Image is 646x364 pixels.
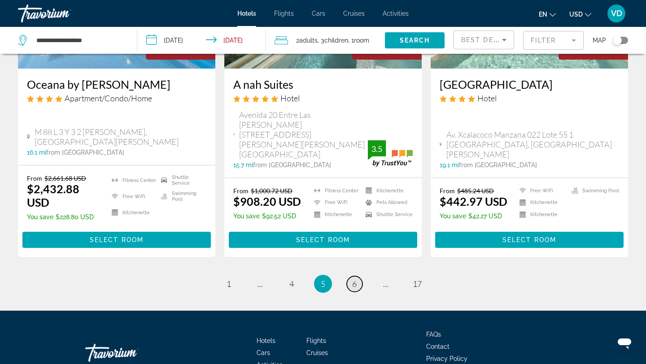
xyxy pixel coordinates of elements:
span: Adults [299,37,318,44]
a: Hotels [237,10,256,17]
li: Shuttle Service [157,174,206,186]
a: Flights [274,10,294,17]
span: Apartment/Condo/Home [65,93,152,103]
li: Kitchenette [310,211,361,218]
span: , 3 [318,34,348,47]
p: $92.52 USD [233,212,301,220]
span: 2 [296,34,318,47]
span: from [GEOGRAPHIC_DATA] [459,161,537,169]
span: 17 [413,279,422,289]
ins: $2,432.88 USD [27,182,79,209]
ins: $908.20 USD [233,195,301,208]
a: Cruises [306,349,328,356]
button: Search [385,32,445,48]
span: 15.7 mi [233,161,253,169]
li: Fitness Center [107,174,157,186]
span: Av. Xcalacoco Manzana 022 Lote 55 1 [GEOGRAPHIC_DATA], [GEOGRAPHIC_DATA][PERSON_NAME] [446,130,619,159]
div: 3.5 [368,143,386,154]
span: ... [258,279,263,289]
button: Check-in date: Oct 8, 2025 Check-out date: Oct 15, 2025 [137,27,266,54]
span: Hotel [280,93,300,103]
span: 16.1 mi [27,149,46,156]
span: Cars [312,10,325,17]
button: Travelers: 2 adults, 3 children [266,27,385,54]
a: Privacy Policy [426,355,467,362]
a: [GEOGRAPHIC_DATA] [440,78,619,91]
span: FAQs [426,331,441,338]
span: Children [324,37,348,44]
span: From [233,187,249,195]
del: $2,661.68 USD [44,174,86,182]
span: ... [383,279,388,289]
li: Free WiFi [107,191,157,202]
a: Cruises [343,10,365,17]
li: Kitchenette [107,207,157,218]
a: Cars [257,349,270,356]
span: 1 [227,279,231,289]
span: From [27,174,42,182]
span: Search [400,37,430,44]
span: M 88 L 3 Y 3 2 [PERSON_NAME], [GEOGRAPHIC_DATA][PERSON_NAME] [35,127,206,147]
a: Select Room [22,234,211,243]
span: You save [27,213,53,221]
a: Flights [306,337,326,344]
a: Contact [426,343,450,350]
button: Filter [523,30,584,50]
span: You save [233,212,260,220]
span: 19.1 mi [440,161,459,169]
iframe: Button to launch messaging window [610,328,639,357]
div: 4 star Hotel [440,93,619,103]
button: Change currency [569,8,591,21]
button: Toggle map [606,36,628,44]
li: Shuttle Service [361,211,413,218]
span: Select Room [502,236,556,243]
span: Room [354,37,369,44]
div: 5 star Hotel [233,93,413,103]
li: Swimming Pool [567,187,619,195]
a: Select Room [435,234,624,243]
li: Kitchenette [515,211,567,218]
button: User Menu [605,4,628,23]
a: Select Room [229,234,417,243]
span: 6 [352,279,357,289]
p: $42.27 USD [440,212,507,220]
button: Select Room [435,232,624,248]
del: $485.24 USD [457,187,494,195]
span: VD [611,9,622,18]
a: Travorium [18,2,108,25]
mat-select: Sort by [461,35,506,45]
li: Pets Allowed [361,199,413,207]
button: Change language [539,8,556,21]
span: 5 [321,279,325,289]
li: Fitness Center [310,187,361,195]
button: Select Room [22,232,211,248]
li: Free WiFi [310,199,361,207]
span: Select Room [90,236,144,243]
img: trustyou-badge.svg [368,140,413,167]
a: Oceana by [PERSON_NAME] [27,78,206,91]
nav: Pagination [18,275,628,293]
ins: $442.97 USD [440,195,507,208]
a: A nah Suites [233,78,413,91]
span: Avenida 20 Entre Las [PERSON_NAME][STREET_ADDRESS][PERSON_NAME][PERSON_NAME] [GEOGRAPHIC_DATA] [239,110,368,159]
li: Swimming Pool [157,191,206,202]
span: USD [569,11,583,18]
span: Hotel [477,93,497,103]
button: Select Room [229,232,417,248]
span: , 1 [348,34,369,47]
span: From [440,187,455,195]
li: Free WiFi [515,187,567,195]
a: Hotels [257,337,275,344]
a: Activities [383,10,409,17]
li: Kitchenette [361,187,413,195]
span: Best Deals [461,36,508,43]
div: 4 star Apartment [27,93,206,103]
